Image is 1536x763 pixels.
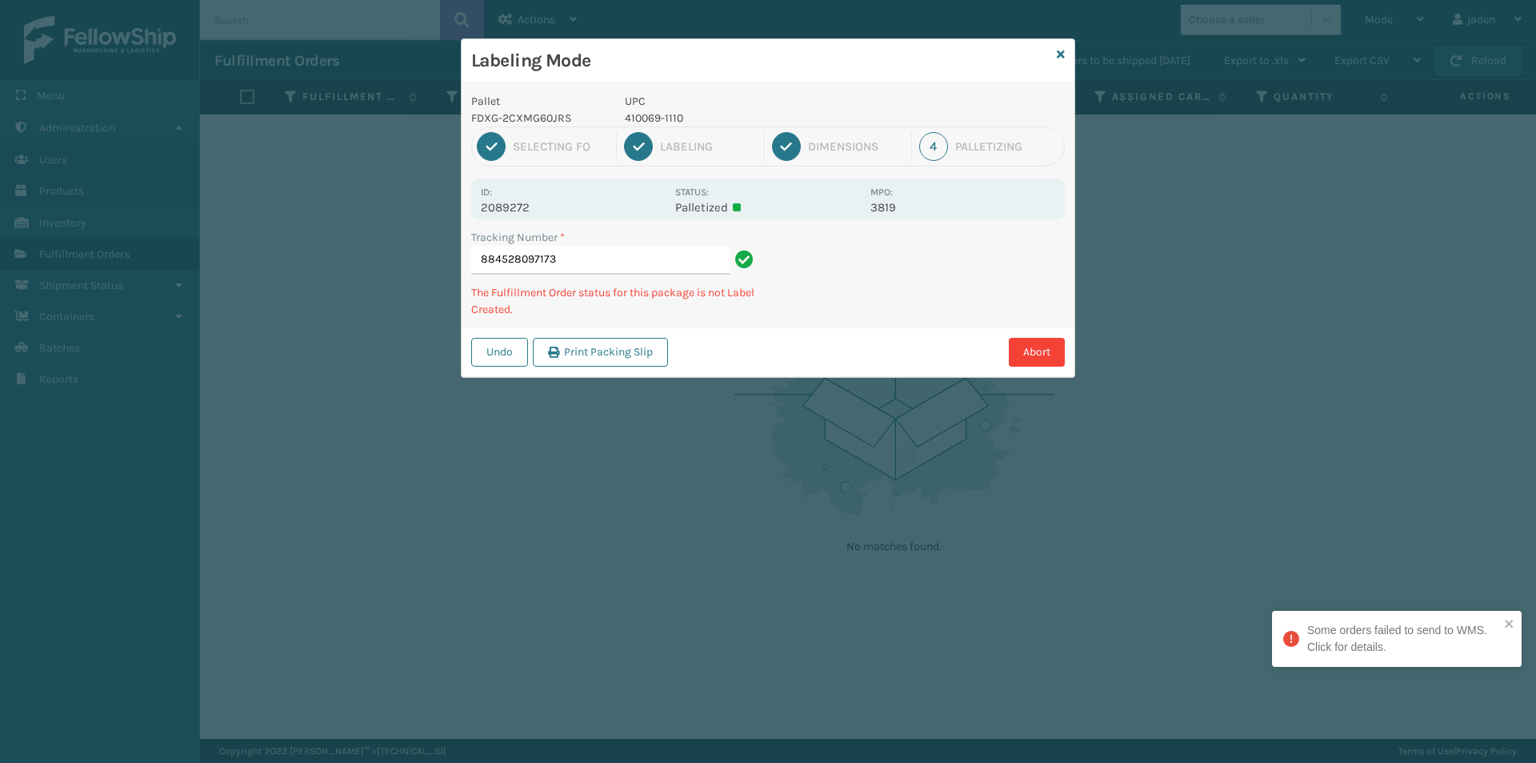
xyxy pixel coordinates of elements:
[625,93,861,110] p: UPC
[471,229,565,246] label: Tracking Number
[772,132,801,161] div: 3
[533,338,668,367] button: Print Packing Slip
[955,139,1059,154] div: Palletizing
[919,132,948,161] div: 4
[471,284,758,318] p: The Fulfillment Order status for this package is not Label Created.
[471,338,528,367] button: Undo
[513,139,609,154] div: Selecting FO
[471,49,1050,73] h3: Labeling Mode
[660,139,756,154] div: Labeling
[481,187,492,198] label: Id:
[481,200,666,215] p: 2089272
[624,132,653,161] div: 2
[870,200,1055,215] p: 3819
[471,110,606,126] p: FDXG-2CXMG60JRS
[870,187,893,198] label: MPO:
[1307,622,1499,656] div: Some orders failed to send to WMS. Click for details.
[477,132,506,161] div: 1
[675,187,709,198] label: Status:
[808,139,904,154] div: Dimensions
[625,110,861,126] p: 410069-1110
[1009,338,1065,367] button: Abort
[1504,617,1515,632] button: close
[471,93,606,110] p: Pallet
[675,200,860,215] p: Palletized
